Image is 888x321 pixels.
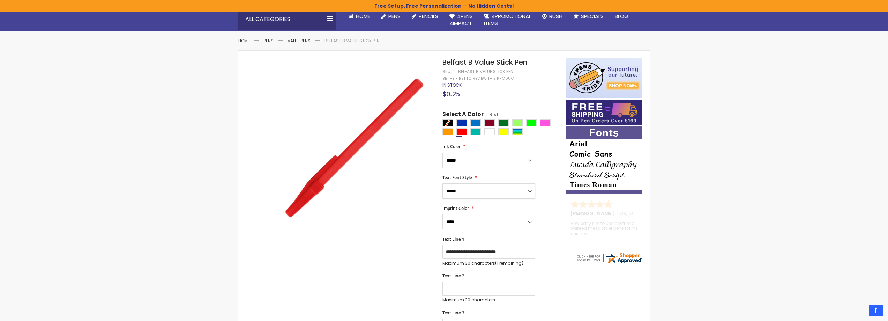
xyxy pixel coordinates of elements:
div: Availability [442,82,462,88]
span: Text Line 3 [442,310,464,316]
img: font-personalization-examples [566,126,642,194]
div: Blue Light [470,119,481,126]
span: Belfast B Value Stick Pen [442,57,527,67]
span: Pens [388,13,401,20]
div: Green [498,119,509,126]
div: Red [456,128,467,135]
p: Maximum 30 characters [442,297,535,303]
div: Green Light [512,119,523,126]
img: belfast-b-red_1_1.jpg [274,68,433,227]
span: 4PROMOTIONAL ITEMS [484,13,531,27]
span: (1 remaining) [495,260,523,266]
div: Burgundy [484,119,495,126]
div: Assorted [512,128,523,135]
span: Text Line 1 [442,236,464,242]
span: In stock [442,82,462,88]
div: Teal [470,128,481,135]
a: Pens [376,9,406,24]
a: Blog [609,9,634,24]
span: Text Font Style [442,175,472,181]
p: Maximum 30 characters [442,261,535,266]
span: [GEOGRAPHIC_DATA] [627,210,679,217]
span: Imprint Color [442,205,469,211]
img: 4pens 4 kids [566,58,642,98]
iframe: Google Customer Reviews [830,302,888,321]
li: Belfast B Value Stick Pen [324,38,380,44]
span: Rush [549,13,562,20]
div: Belfast B Value Stick Pen [458,69,513,74]
a: Be the first to review this product [442,76,516,81]
strong: SKU [442,68,455,74]
span: Select A Color [442,110,484,120]
span: $0.25 [442,89,460,99]
div: White [484,128,495,135]
span: Pencils [419,13,438,20]
a: Pens [264,38,274,44]
a: 4Pens4impact [444,9,478,31]
div: Orange [442,128,453,135]
span: - , [617,210,679,217]
span: Red [484,111,498,117]
span: Text Line 2 [442,273,464,279]
a: Value Pens [288,38,311,44]
a: Home [343,9,376,24]
span: Specials [581,13,604,20]
span: [PERSON_NAME] [570,210,617,217]
a: 4PROMOTIONALITEMS [478,9,537,31]
a: Specials [568,9,609,24]
div: Lime Green [526,119,537,126]
a: Pencils [406,9,444,24]
div: Yellow [498,128,509,135]
div: Pink [540,119,551,126]
span: Home [356,13,370,20]
div: All Categories [238,9,336,30]
span: 4Pens 4impact [449,13,473,27]
a: Home [238,38,250,44]
div: Very easy site to use boyfriend wanted me to order pens for his business [570,221,638,236]
span: Blog [615,13,628,20]
span: OK [619,210,626,217]
a: Rush [537,9,568,24]
img: Free shipping on orders over $199 [566,100,642,125]
img: 4pens.com widget logo [576,252,643,264]
a: 4pens.com certificate URL [576,260,643,266]
span: Ink Color [442,144,461,149]
div: Blue [456,119,467,126]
